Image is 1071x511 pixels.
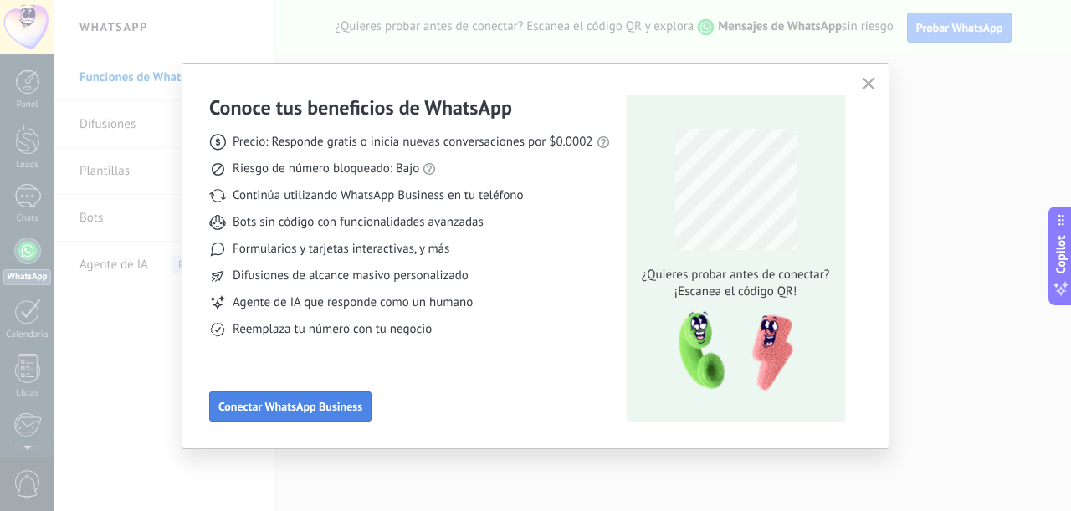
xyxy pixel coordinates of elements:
span: Agente de IA que responde como un humano [233,294,473,311]
span: ¿Quieres probar antes de conectar? [637,267,834,284]
span: Continúa utilizando WhatsApp Business en tu teléfono [233,187,523,204]
span: Difusiones de alcance masivo personalizado [233,268,469,284]
span: Conectar WhatsApp Business [218,401,362,412]
h3: Conoce tus beneficios de WhatsApp [209,95,512,120]
img: qr-pic-1x.png [664,307,797,396]
span: Precio: Responde gratis o inicia nuevas conversaciones por $0.0002 [233,134,593,151]
span: ¡Escanea el código QR! [637,284,834,300]
span: Formularios y tarjetas interactivas, y más [233,241,449,258]
span: Riesgo de número bloqueado: Bajo [233,161,419,177]
span: Bots sin código con funcionalidades avanzadas [233,214,484,231]
span: Reemplaza tu número con tu negocio [233,321,432,338]
button: Conectar WhatsApp Business [209,391,372,422]
span: Copilot [1053,235,1069,273]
